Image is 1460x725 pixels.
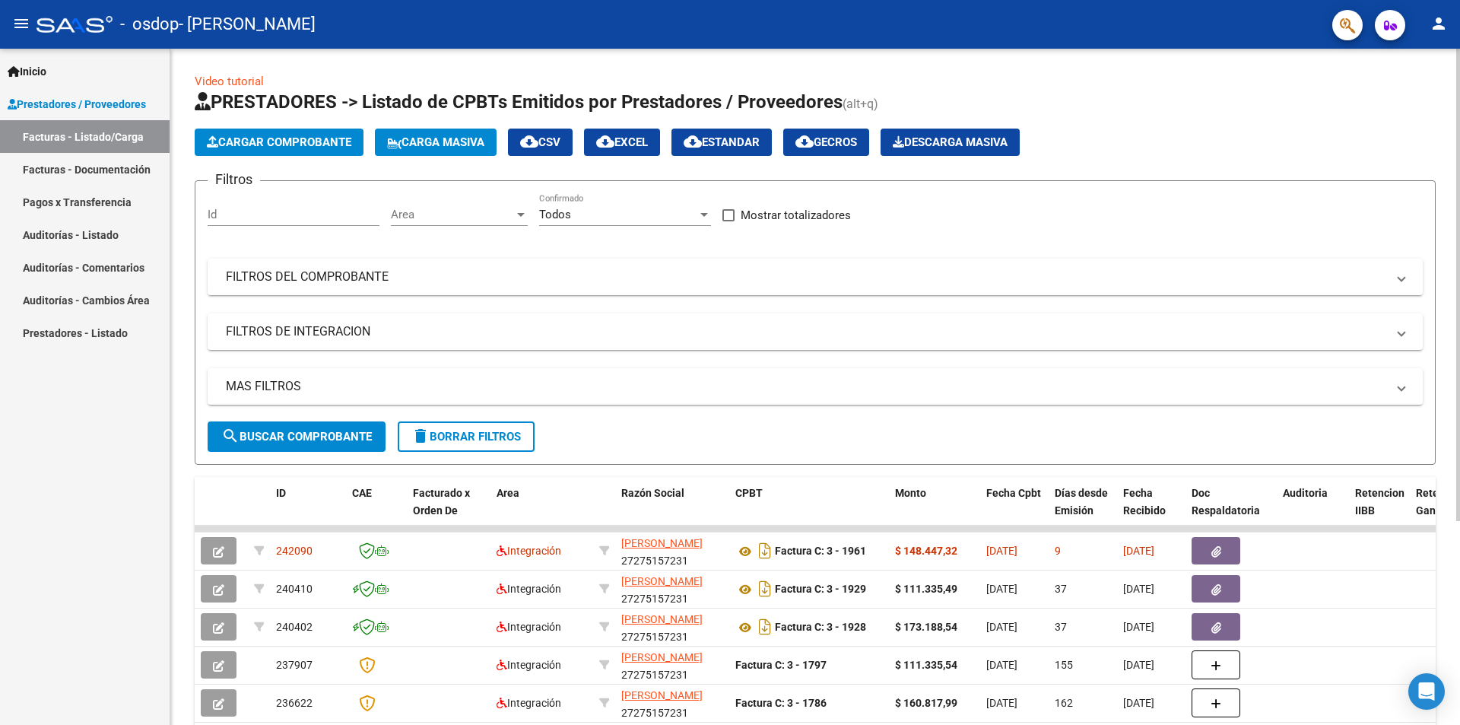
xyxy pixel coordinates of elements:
[411,430,521,444] span: Borrar Filtros
[375,129,497,156] button: Carga Masiva
[895,583,957,595] strong: $ 111.335,49
[1430,14,1448,33] mat-icon: person
[1355,487,1404,517] span: Retencion IIBB
[407,477,490,544] datatable-header-cell: Facturado x Orden De
[621,611,723,643] div: 27275157231
[1123,545,1154,557] span: [DATE]
[729,477,889,544] datatable-header-cell: CPBT
[221,430,372,444] span: Buscar Comprobante
[497,545,561,557] span: Integración
[889,477,980,544] datatable-header-cell: Monto
[783,129,869,156] button: Gecros
[1123,583,1154,595] span: [DATE]
[621,649,723,681] div: 27275157231
[1123,697,1154,709] span: [DATE]
[539,208,571,221] span: Todos
[986,621,1017,633] span: [DATE]
[497,487,519,499] span: Area
[621,573,723,605] div: 27275157231
[1055,659,1073,671] span: 155
[497,697,561,709] span: Integración
[208,368,1423,405] mat-expansion-panel-header: MAS FILTROS
[684,132,702,151] mat-icon: cloud_download
[391,208,514,221] span: Area
[8,96,146,113] span: Prestadores / Proveedores
[895,659,957,671] strong: $ 111.335,54
[1349,477,1410,544] datatable-header-cell: Retencion IIBB
[1192,487,1260,517] span: Doc Respaldatoria
[8,63,46,80] span: Inicio
[497,659,561,671] span: Integración
[596,132,614,151] mat-icon: cloud_download
[596,135,648,149] span: EXCEL
[1123,621,1154,633] span: [DATE]
[413,487,470,517] span: Facturado x Orden De
[195,129,363,156] button: Cargar Comprobante
[986,697,1017,709] span: [DATE]
[346,477,407,544] datatable-header-cell: CAE
[276,621,313,633] span: 240402
[986,659,1017,671] span: [DATE]
[398,421,535,452] button: Borrar Filtros
[1055,583,1067,595] span: 37
[795,135,857,149] span: Gecros
[276,659,313,671] span: 237907
[1123,659,1154,671] span: [DATE]
[895,697,957,709] strong: $ 160.817,99
[621,575,703,587] span: [PERSON_NAME]
[508,129,573,156] button: CSV
[1123,487,1166,517] span: Fecha Recibido
[490,477,593,544] datatable-header-cell: Area
[621,487,684,499] span: Razón Social
[775,622,866,634] strong: Factura C: 3 - 1928
[735,659,827,671] strong: Factura C: 3 - 1797
[1055,621,1067,633] span: 37
[497,583,561,595] span: Integración
[1049,477,1117,544] datatable-header-cell: Días desde Emisión
[276,487,286,499] span: ID
[411,427,430,445] mat-icon: delete
[980,477,1049,544] datatable-header-cell: Fecha Cpbt
[221,427,240,445] mat-icon: search
[1055,697,1073,709] span: 162
[795,132,814,151] mat-icon: cloud_download
[741,206,851,224] span: Mostrar totalizadores
[1055,545,1061,557] span: 9
[621,535,723,567] div: 27275157231
[208,169,260,190] h3: Filtros
[621,689,703,701] span: [PERSON_NAME]
[276,583,313,595] span: 240410
[735,487,763,499] span: CPBT
[615,477,729,544] datatable-header-cell: Razón Social
[276,697,313,709] span: 236622
[986,545,1017,557] span: [DATE]
[775,583,866,596] strong: Factura C: 3 - 1929
[881,129,1020,156] button: Descarga Masiva
[621,651,703,663] span: [PERSON_NAME]
[208,313,1423,350] mat-expansion-panel-header: FILTROS DE INTEGRACION
[843,97,878,111] span: (alt+q)
[208,259,1423,295] mat-expansion-panel-header: FILTROS DEL COMPROBANTE
[986,583,1017,595] span: [DATE]
[895,545,957,557] strong: $ 148.447,32
[893,135,1008,149] span: Descarga Masiva
[520,135,560,149] span: CSV
[895,621,957,633] strong: $ 173.188,54
[1117,477,1185,544] datatable-header-cell: Fecha Recibido
[12,14,30,33] mat-icon: menu
[735,697,827,709] strong: Factura C: 3 - 1786
[226,378,1386,395] mat-panel-title: MAS FILTROS
[775,545,866,558] strong: Factura C: 3 - 1961
[226,269,1386,285] mat-panel-title: FILTROS DEL COMPROBANTE
[179,8,316,41] span: - [PERSON_NAME]
[1283,487,1328,499] span: Auditoria
[276,545,313,557] span: 242090
[208,421,386,452] button: Buscar Comprobante
[755,539,775,563] i: Descargar documento
[195,91,843,113] span: PRESTADORES -> Listado de CPBTs Emitidos por Prestadores / Proveedores
[497,621,561,633] span: Integración
[584,129,660,156] button: EXCEL
[755,577,775,601] i: Descargar documento
[986,487,1041,499] span: Fecha Cpbt
[195,75,264,88] a: Video tutorial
